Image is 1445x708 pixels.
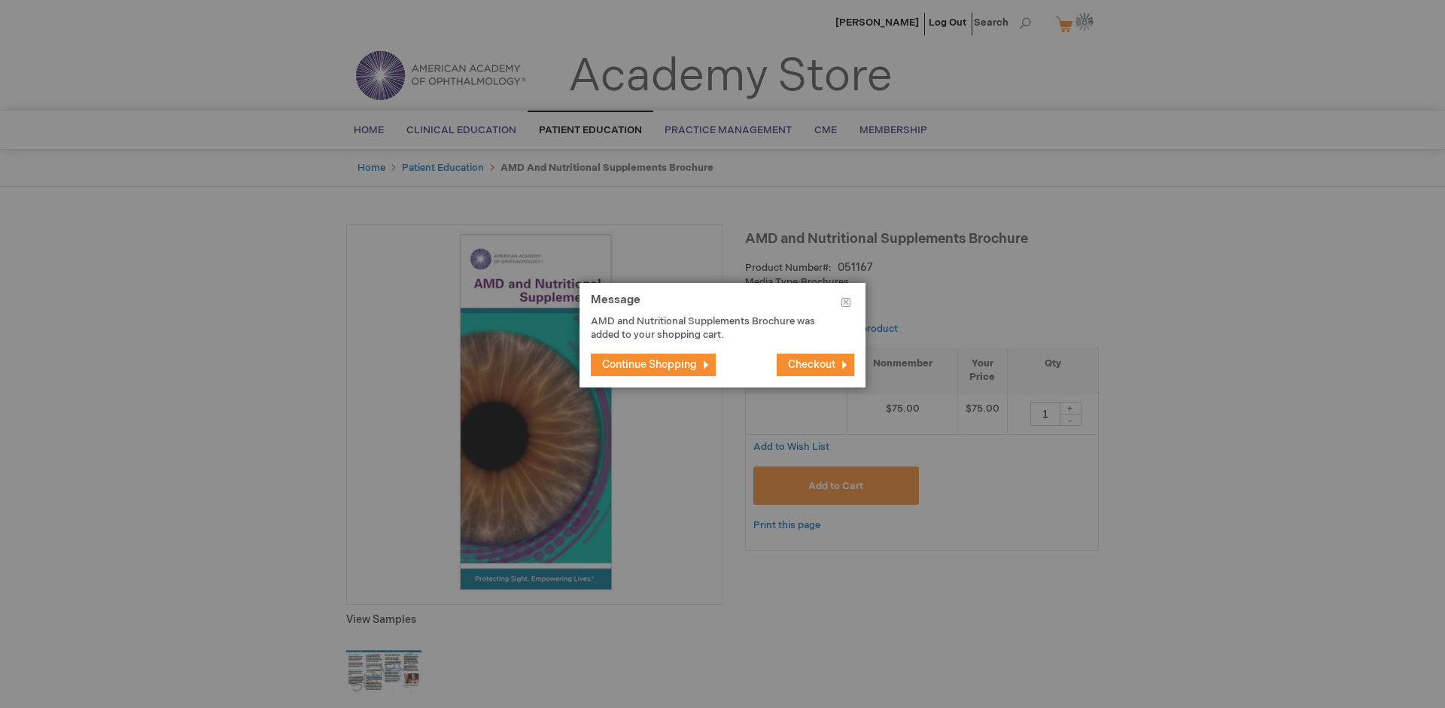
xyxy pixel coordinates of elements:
[591,314,832,342] p: AMD and Nutritional Supplements Brochure was added to your shopping cart.
[602,358,697,371] span: Continue Shopping
[777,354,854,376] button: Checkout
[591,354,716,376] button: Continue Shopping
[788,358,835,371] span: Checkout
[591,294,854,314] h1: Message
